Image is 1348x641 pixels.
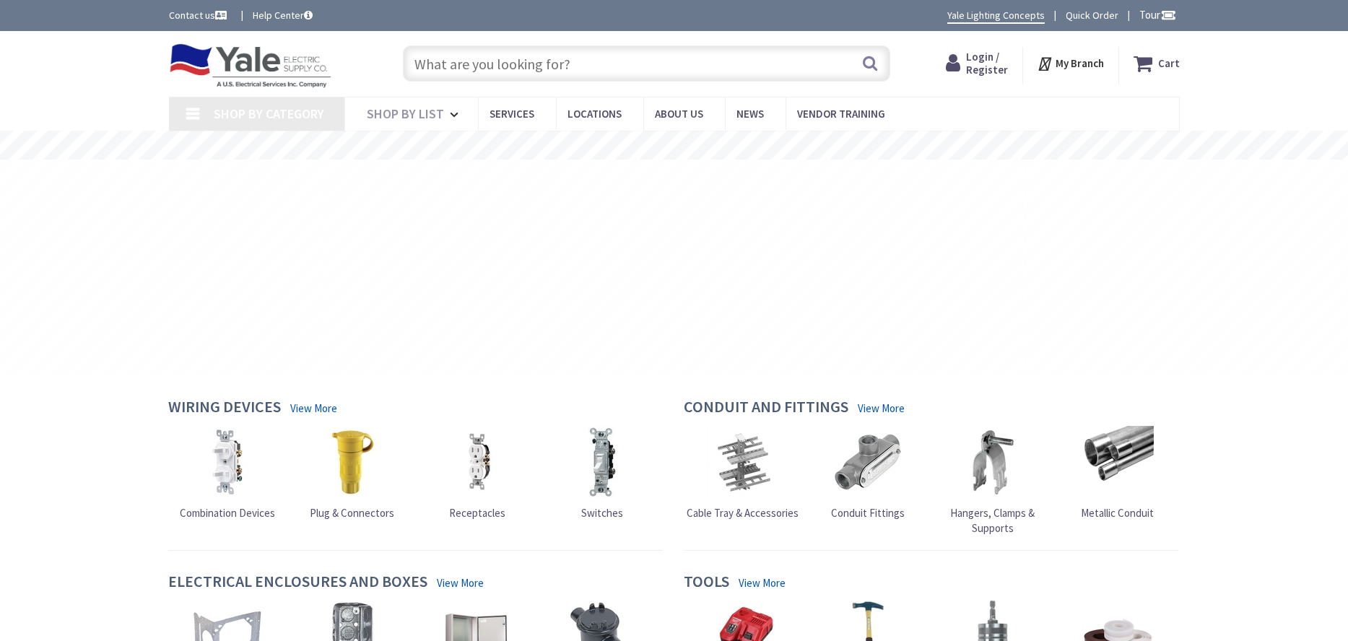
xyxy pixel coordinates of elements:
a: Login / Register [946,51,1008,77]
span: Login / Register [966,50,1008,77]
a: Hangers, Clamps & Supports Hangers, Clamps & Supports [934,426,1052,536]
a: View More [739,575,786,590]
h4: Electrical Enclosures and Boxes [168,572,427,593]
a: Help Center [253,8,313,22]
h4: Wiring Devices [168,398,281,419]
a: Cable Tray & Accessories Cable Tray & Accessories [687,426,799,520]
img: Metallic Conduit [1082,426,1154,498]
a: Metallic Conduit Metallic Conduit [1081,426,1154,520]
span: News [736,107,764,121]
span: Cable Tray & Accessories [687,506,799,520]
a: View More [290,401,337,416]
a: Cart [1134,51,1180,77]
a: Yale Lighting Concepts [947,8,1045,24]
h4: Conduit and Fittings [684,398,848,419]
span: About Us [655,107,703,121]
strong: Cart [1158,51,1180,77]
span: Services [490,107,534,121]
span: Plug & Connectors [310,506,394,520]
span: Shop By Category [214,105,324,122]
span: Hangers, Clamps & Supports [950,506,1035,535]
span: Locations [568,107,622,121]
a: Switches Switches [566,426,638,520]
span: Conduit Fittings [831,506,905,520]
span: Combination Devices [180,506,275,520]
span: Switches [581,506,623,520]
span: Tour [1139,8,1176,22]
a: Quick Order [1066,8,1118,22]
input: What are you looking for? [403,45,890,82]
span: Receptacles [449,506,505,520]
img: Conduit Fittings [832,426,904,498]
a: Conduit Fittings Conduit Fittings [831,426,905,520]
strong: My Branch [1056,56,1104,70]
h4: Tools [684,572,729,593]
img: Hangers, Clamps & Supports [957,426,1029,498]
a: View More [858,401,905,416]
img: Combination Devices [191,426,264,498]
img: Switches [566,426,638,498]
a: Contact us [169,8,230,22]
span: Metallic Conduit [1081,506,1154,520]
div: My Branch [1037,51,1104,77]
a: Plug & Connectors Plug & Connectors [310,426,394,520]
a: Receptacles Receptacles [441,426,513,520]
span: Shop By List [367,105,444,122]
img: Receptacles [441,426,513,498]
img: Yale Electric Supply Co. [169,43,332,88]
span: Vendor Training [797,107,885,121]
a: Combination Devices Combination Devices [180,426,275,520]
img: Plug & Connectors [316,426,388,498]
a: View More [437,575,484,590]
img: Cable Tray & Accessories [707,426,779,498]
